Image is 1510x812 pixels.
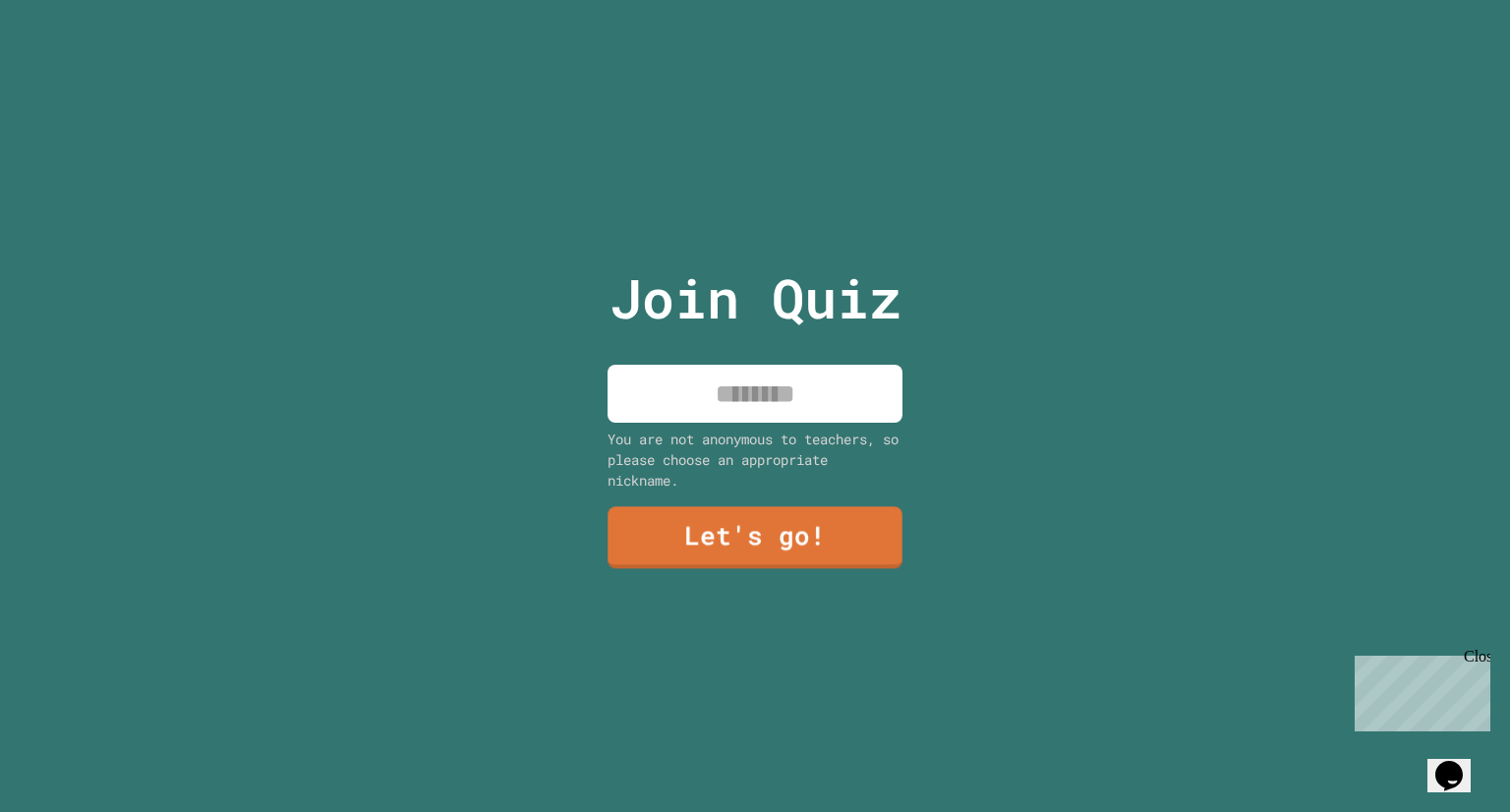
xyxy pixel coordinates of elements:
[608,506,901,568] a: Let's go!
[8,8,136,125] div: Chat with us now!Close
[1347,648,1490,731] iframe: chat widget
[610,258,901,339] p: Join Quiz
[1427,733,1490,792] iframe: chat widget
[608,429,902,491] div: You are not anonymous to teachers, so please choose an appropriate nickname.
